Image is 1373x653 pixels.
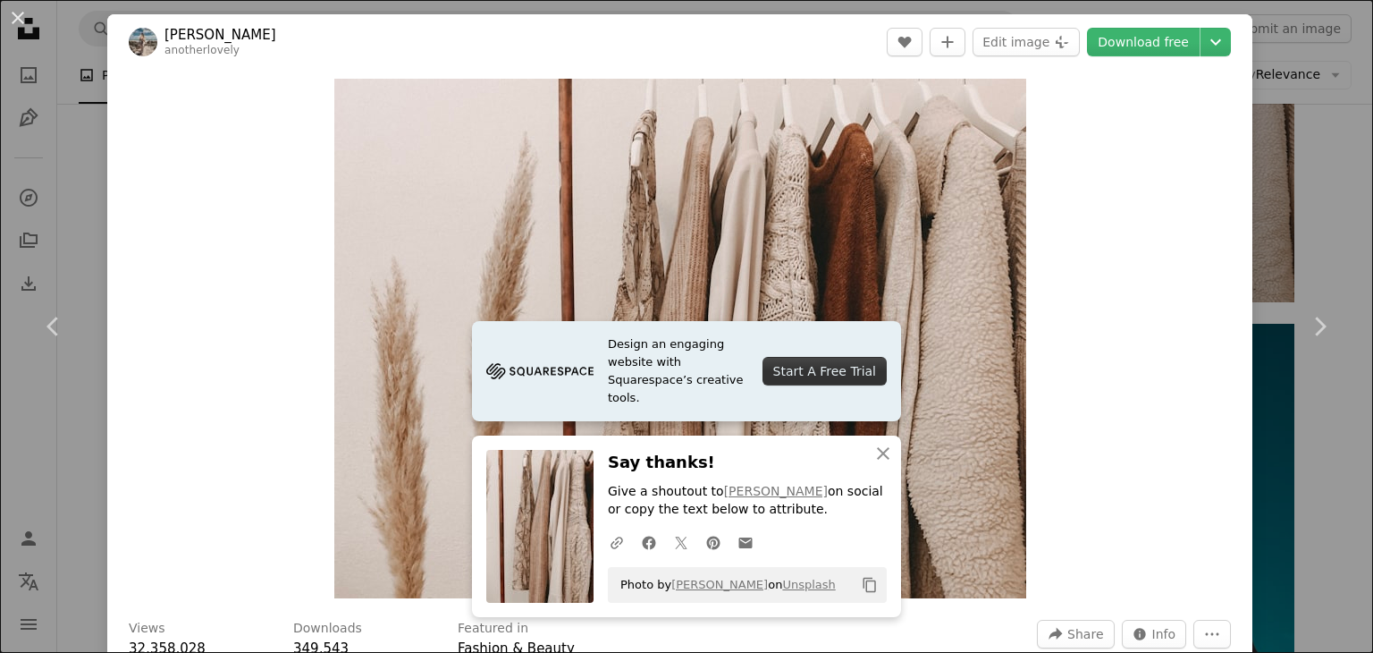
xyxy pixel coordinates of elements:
[1122,620,1187,649] button: Stats about this image
[633,524,665,560] a: Share on Facebook
[1067,621,1103,648] span: Share
[1037,620,1114,649] button: Share this image
[930,28,965,56] button: Add to Collection
[1266,241,1373,412] a: Next
[334,79,1026,598] button: Zoom in on this image
[164,44,240,56] a: anotherlovely
[729,524,762,560] a: Share over email
[164,26,276,44] a: [PERSON_NAME]
[608,335,748,407] span: Design an engaging website with Squarespace’s creative tools.
[129,28,157,56] img: Go to Alyssa Strohmann's profile
[762,357,887,386] div: Start A Free Trial
[973,28,1080,56] button: Edit image
[608,450,887,476] h3: Say thanks!
[671,578,768,591] a: [PERSON_NAME]
[1193,620,1231,649] button: More Actions
[611,571,836,599] span: Photo by on
[293,620,362,638] h3: Downloads
[486,358,594,385] img: file-1705255347840-230a6ab5bca9image
[1200,28,1231,56] button: Choose download size
[334,79,1026,598] img: hanged top on brown and white clothes horse
[724,484,828,498] a: [PERSON_NAME]
[887,28,922,56] button: Like
[697,524,729,560] a: Share on Pinterest
[1087,28,1200,56] a: Download free
[782,578,835,591] a: Unsplash
[608,483,887,519] p: Give a shoutout to on social or copy the text below to attribute.
[472,321,901,421] a: Design an engaging website with Squarespace’s creative tools.Start A Free Trial
[665,524,697,560] a: Share on Twitter
[855,570,885,600] button: Copy to clipboard
[458,620,528,638] h3: Featured in
[129,620,165,638] h3: Views
[1152,621,1176,648] span: Info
